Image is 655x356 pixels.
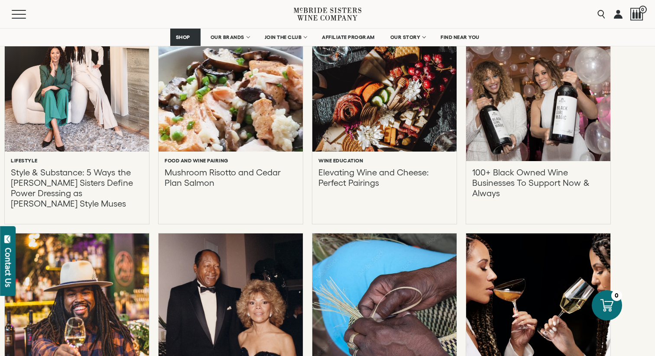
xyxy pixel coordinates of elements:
h6: Food and Wine Pairing [165,158,228,164]
span: SHOP [176,34,191,40]
span: AFFILIATE PROGRAM [322,34,375,40]
a: SHOP [170,29,201,46]
a: FIND NEAR YOU [435,29,485,46]
h6: Lifestyle [11,158,38,164]
div: 0 [611,290,622,301]
h6: Wine Education [318,158,363,164]
a: OUR BRANDS [205,29,255,46]
span: OUR STORY [390,34,421,40]
p: Mushroom Risotto and Cedar Plan Salmon [165,167,297,209]
p: Style & Substance: 5 Ways the [PERSON_NAME] Sisters Define Power Dressing as [PERSON_NAME] Style ... [11,167,143,209]
span: FIND NEAR YOU [441,34,480,40]
a: Elevating Wine and Cheese: Perfect Pairings Wine Education Elevating Wine and Cheese: Perfect Pai... [312,22,457,224]
a: 100+ Black Owned Wine Businesses To Support Now & Always 100+ Black Owned Wine Businesses To Supp... [466,22,610,224]
a: AFFILIATE PROGRAM [316,29,380,46]
div: Contact Us [4,248,13,287]
button: Mobile Menu Trigger [12,10,43,19]
a: Mushroom Risotto and Cedar Plan Salmon Food and Wine Pairing Mushroom Risotto and Cedar Plan Salmon [159,22,303,224]
p: Elevating Wine and Cheese: Perfect Pairings [318,167,451,209]
a: JOIN THE CLUB [259,29,312,46]
a: OUR STORY [385,29,431,46]
span: JOIN THE CLUB [265,34,302,40]
span: OUR BRANDS [211,34,244,40]
p: 100+ Black Owned Wine Businesses To Support Now & Always [472,167,604,209]
a: Style & Substance: 5 Ways the McBride Sisters Define Power Dressing as Ann Taylor Style Muses Lif... [5,22,149,224]
span: 0 [639,6,647,13]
